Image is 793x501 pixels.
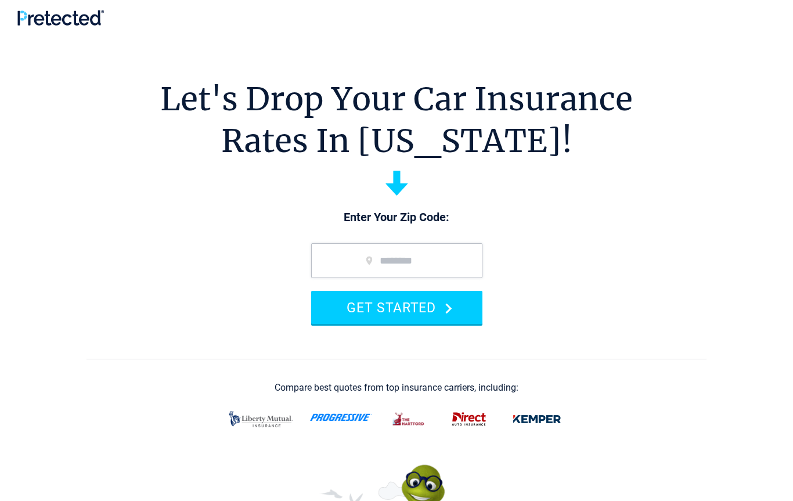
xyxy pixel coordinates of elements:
img: kemper [506,407,568,431]
p: Enter Your Zip Code: [300,210,494,226]
img: direct [446,407,492,431]
button: GET STARTED [311,291,482,324]
input: zip code [311,243,482,278]
img: progressive [310,413,372,421]
div: Compare best quotes from top insurance carriers, including: [275,383,518,393]
img: liberty [226,405,296,433]
h1: Let's Drop Your Car Insurance Rates In [US_STATE]! [160,78,633,162]
img: thehartford [386,407,432,431]
img: Pretected Logo [17,10,104,26]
